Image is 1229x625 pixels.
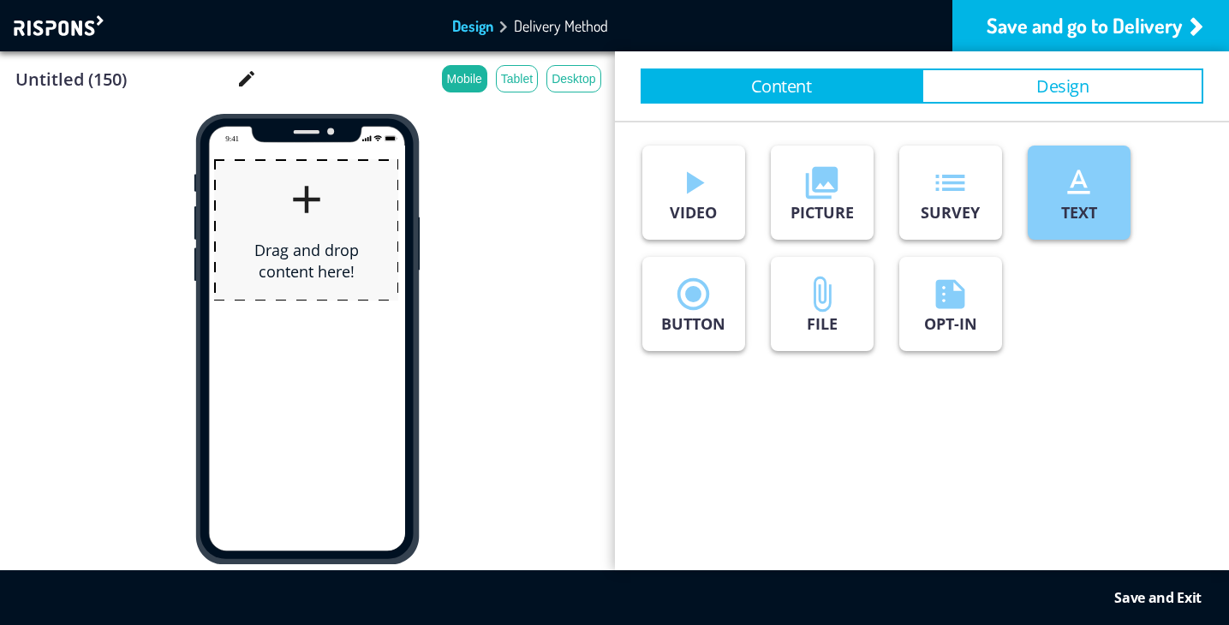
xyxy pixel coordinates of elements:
[642,146,745,240] button: play_arrowVIDEO
[442,65,487,92] button: Mobile
[546,65,600,92] button: Desktop
[931,164,969,202] i: list
[641,68,922,104] button: Content
[802,164,841,202] i: photo_library
[899,146,1002,240] button: listSURVEY
[771,146,874,240] button: photo_libraryPICTURE
[802,275,841,313] i: attach_file
[922,68,1203,104] button: Design
[1061,202,1097,223] p: TEXT
[924,313,977,334] p: OPT-IN
[1028,146,1131,240] button: text_formatTEXT
[674,164,713,202] i: play_arrow
[661,313,725,334] p: BUTTON
[231,176,382,223] i: add
[807,313,838,334] p: FILE
[931,275,969,313] i: summarize
[771,257,874,351] button: attach_fileFILE
[642,257,745,351] button: radio_button_checkedBUTTON
[231,240,382,283] p: Drag and drop content here!
[674,275,713,313] i: radio_button_checked
[670,202,717,223] p: VIDEO
[1114,589,1202,606] div: Save and Exit
[496,65,538,92] button: Tablet
[514,18,608,33] a: Delivery Method
[14,68,236,90] input: Project title
[452,18,493,33] a: Design
[1059,164,1098,202] i: text_format
[790,202,854,223] p: PICTURE
[899,257,1002,351] button: summarizeOPT-IN
[236,68,257,89] i: create
[921,202,980,223] p: SURVEY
